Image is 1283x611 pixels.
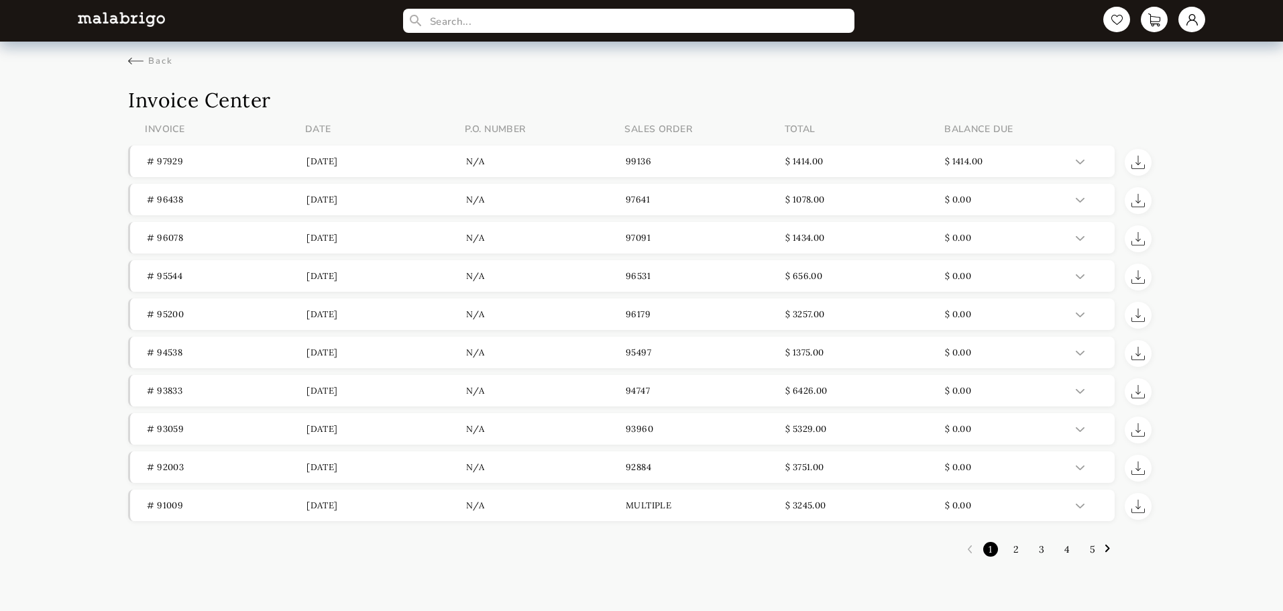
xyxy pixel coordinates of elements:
img: accordion-down-icon.06ff280f.svg [1076,160,1084,164]
img: accordion-down-icon.06ff280f.svg [1076,504,1084,508]
p: Total [785,123,944,135]
img: Download invoice [1131,194,1145,207]
img: L5WsItTXhTFtyxb3tkNoXNspfcfOAAWlbXYcuBTUg0FA22wzaAJ6kXiYLTb6coiuTfQf1mE2HwVko7IAAAAASUVORK5CYII= [78,12,165,26]
img: Download invoice [1131,156,1145,169]
p: # 97929 [147,156,306,167]
span: $ 0.00 [945,385,971,396]
p: n/a [466,423,626,435]
p: n/a [466,385,626,396]
span: $ 1434.00 [785,232,825,243]
p: # 96078 [147,232,306,243]
p: P.O. number [465,123,624,135]
span: $ 0.00 [945,232,971,243]
span: $ 0.00 [945,194,971,205]
p: [DATE] [306,500,466,511]
div: Back [128,55,173,67]
span: $ 0.00 [945,500,971,511]
p: 97091 [626,232,785,243]
span: $ 0.00 [945,270,971,282]
a: Page 1 is your current page [982,537,999,562]
img: Download invoice [1131,500,1145,513]
img: accordion-down-icon.06ff280f.svg [1076,313,1084,317]
img: change page btn [962,541,978,557]
p: [DATE] [306,385,466,396]
p: n/a [466,270,626,282]
p: [DATE] [306,309,466,320]
span: $ 1375.00 [785,347,824,358]
p: [DATE] [306,194,466,205]
span: $ 3751.00 [785,461,824,473]
p: n/a [466,500,626,511]
p: # 92003 [147,461,306,473]
p: 96531 [626,270,785,282]
p: 99136 [626,156,785,167]
p: Sales Order [624,123,784,135]
p: # 95200 [147,309,306,320]
img: Download invoice [1131,309,1145,322]
img: accordion-down-icon.06ff280f.svg [1076,274,1084,279]
p: # 93059 [147,423,306,435]
p: 93960 [626,423,785,435]
img: accordion-down-icon.06ff280f.svg [1076,198,1084,203]
p: [DATE] [306,156,466,167]
p: 95497 [626,347,785,358]
p: Multiple [626,500,785,511]
p: n/a [466,156,626,167]
span: $ 0.00 [945,347,971,358]
p: # 94538 [147,347,306,358]
p: Invoice [145,123,304,135]
img: accordion-down-icon.06ff280f.svg [1076,465,1084,470]
img: Download invoice [1131,385,1145,398]
p: [DATE] [306,270,466,282]
p: 97641 [626,194,785,205]
input: Search... [403,9,854,33]
img: change page btn [1105,545,1110,553]
img: Download invoice [1131,232,1145,245]
a: Previous page [962,541,978,557]
a: Page 3 [1032,537,1051,562]
img: accordion-down-icon.06ff280f.svg [1076,236,1084,241]
img: Download invoice [1131,423,1145,437]
a: Next page [1105,541,1121,557]
p: [DATE] [306,347,466,358]
img: accordion-down-icon.06ff280f.svg [1076,351,1084,355]
p: n/a [466,309,626,320]
a: Page 2 [1007,537,1025,562]
img: Download invoice [1131,347,1145,360]
p: 92884 [626,461,785,473]
p: n/a [466,347,626,358]
span: $ 0.00 [945,423,971,435]
p: Date [305,123,465,135]
span: $ 3245.00 [785,500,826,511]
img: Download invoice [1131,270,1145,284]
span: $ 1414.00 [785,156,824,167]
p: [DATE] [306,461,466,473]
img: Download invoice [1131,461,1145,475]
img: accordion-down-icon.06ff280f.svg [1076,389,1084,394]
p: [DATE] [306,423,466,435]
p: # 93833 [147,385,306,396]
p: n/a [466,232,626,243]
p: # 91009 [147,500,306,511]
span: $ 6426.00 [785,385,828,396]
span: $ 656.00 [785,270,822,282]
img: accordion-down-icon.06ff280f.svg [1076,427,1084,432]
a: Page 5 [1083,537,1102,562]
p: n/a [466,194,626,205]
h1: Invoice Center [128,87,1154,113]
p: 94747 [626,385,785,396]
p: # 95544 [147,270,306,282]
p: Balance due [944,123,1104,135]
span: $ 5329.00 [785,423,827,435]
p: n/a [466,461,626,473]
a: Page 4 [1058,537,1076,562]
span: $ 1078.00 [785,194,825,205]
span: $ 0.00 [945,461,971,473]
p: # 96438 [147,194,306,205]
span: $ 1414.00 [945,156,983,167]
span: $ 3257.00 [785,309,825,320]
p: 96179 [626,309,785,320]
p: [DATE] [306,232,466,243]
span: $ 0.00 [945,309,971,320]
